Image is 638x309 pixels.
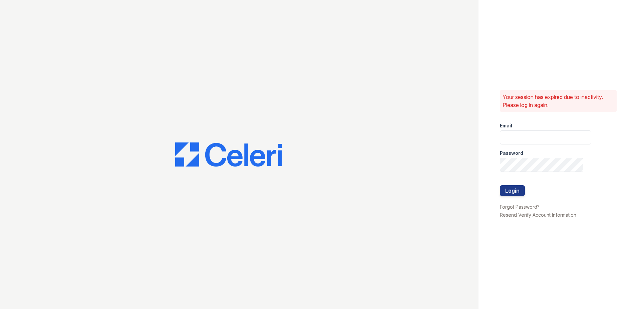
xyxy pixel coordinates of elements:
[503,93,614,109] p: Your session has expired due to inactivity. Please log in again.
[500,212,576,218] a: Resend Verify Account Information
[500,122,512,129] label: Email
[175,142,282,167] img: CE_Logo_Blue-a8612792a0a2168367f1c8372b55b34899dd931a85d93a1a3d3e32e68fde9ad4.png
[500,204,540,210] a: Forgot Password?
[500,150,523,157] label: Password
[500,185,525,196] button: Login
